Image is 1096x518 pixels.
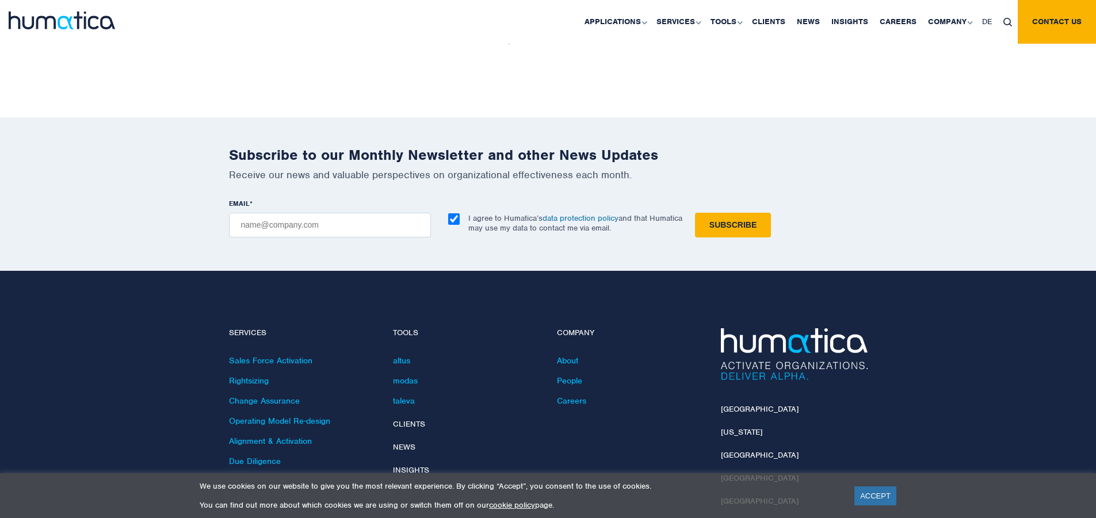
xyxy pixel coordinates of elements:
[854,486,896,505] a: ACCEPT
[489,500,535,510] a: cookie policy
[393,375,418,386] a: modas
[393,396,415,406] a: taleva
[229,456,281,466] a: Due Diligence
[721,404,799,414] a: [GEOGRAPHIC_DATA]
[200,481,840,491] p: We use cookies on our website to give you the most relevant experience. By clicking “Accept”, you...
[393,465,429,475] a: Insights
[721,450,799,460] a: [GEOGRAPHIC_DATA]
[721,427,762,437] a: [US_STATE]
[229,416,330,426] a: Operating Model Re-design
[1003,18,1012,26] img: search_icon
[229,396,300,406] a: Change Assurance
[695,213,771,237] input: Subscribe
[448,213,460,225] input: I agree to Humatica’sdata protection policyand that Humatica may use my data to contact me via em...
[229,146,868,164] h2: Subscribe to our Monthly Newsletter and other News Updates
[229,213,431,237] input: name@company.com
[229,328,376,338] h4: Services
[229,436,312,446] a: Alignment & Activation
[557,375,582,386] a: People
[393,355,410,366] a: altus
[393,442,415,452] a: News
[229,355,312,366] a: Sales Force Activation
[557,396,586,406] a: Careers
[543,213,618,223] a: data protection policy
[229,168,868,181] p: Receive our news and valuable perspectives on organizational effectiveness each month.
[557,355,578,366] a: About
[200,500,840,510] p: You can find out more about which cookies we are using or switch them off on our page.
[557,328,704,338] h4: Company
[468,213,682,233] p: I agree to Humatica’s and that Humatica may use my data to contact me via email.
[982,17,992,26] span: DE
[393,328,540,338] h4: Tools
[721,328,868,380] img: Humatica
[229,199,250,208] span: EMAIL
[229,375,269,386] a: Rightsizing
[393,419,425,429] a: Clients
[9,11,115,29] img: logo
